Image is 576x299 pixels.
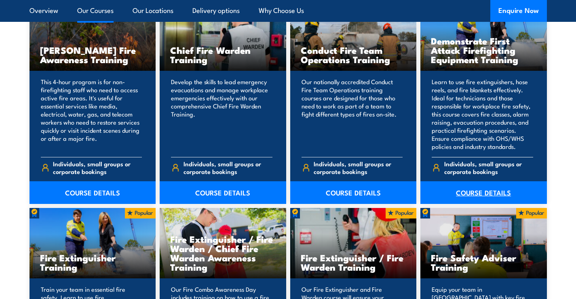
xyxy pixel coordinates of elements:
p: This 4-hour program is for non-firefighting staff who need to access active fire areas. It's usef... [41,78,142,151]
a: COURSE DETAILS [30,181,156,204]
p: Develop the skills to lead emergency evacuations and manage workplace emergencies effectively wit... [171,78,272,151]
h3: Fire Extinguisher / Fire Warden Training [301,253,406,271]
p: Learn to use fire extinguishers, hose reels, and fire blankets effectively. Ideal for technicians... [432,78,533,151]
h3: Fire Extinguisher / Fire Warden / Chief Fire Warden Awareness Training [170,234,276,271]
h3: Fire Safety Adviser Training [431,253,536,271]
a: COURSE DETAILS [290,181,417,204]
h3: Fire Extinguisher Training [40,253,146,271]
a: COURSE DETAILS [420,181,547,204]
a: COURSE DETAILS [160,181,286,204]
h3: Demonstrate First Attack Firefighting Equipment Training [431,36,536,64]
span: Individuals, small groups or corporate bookings [444,160,533,175]
h3: [PERSON_NAME] Fire Awareness Training [40,45,146,64]
p: Our nationally accredited Conduct Fire Team Operations training courses are designed for those wh... [302,78,403,151]
span: Individuals, small groups or corporate bookings [53,160,142,175]
span: Individuals, small groups or corporate bookings [184,160,272,175]
h3: Chief Fire Warden Training [170,45,276,64]
span: Individuals, small groups or corporate bookings [314,160,403,175]
h3: Conduct Fire Team Operations Training [301,45,406,64]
